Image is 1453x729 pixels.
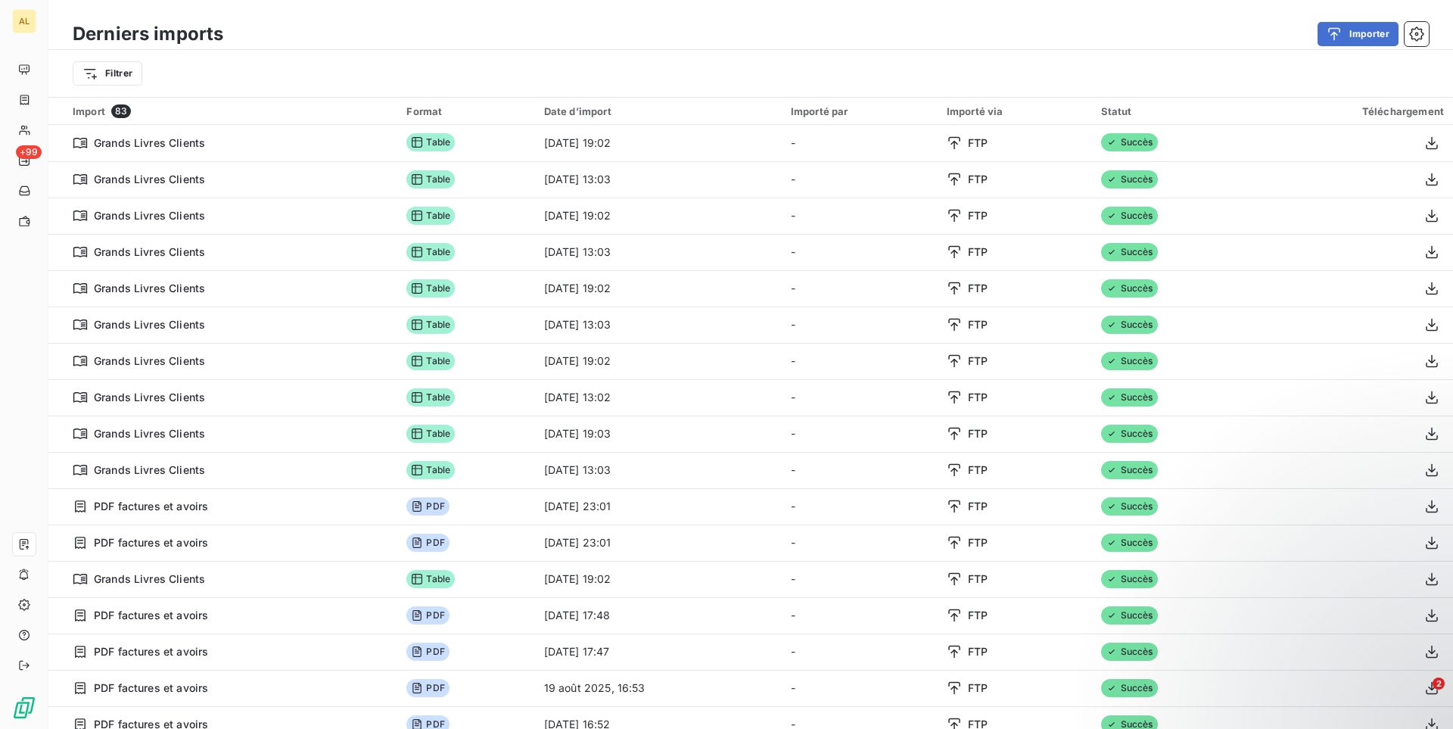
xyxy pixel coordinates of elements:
span: Table [406,133,455,151]
span: Table [406,316,455,334]
span: PDF [406,497,449,516]
td: [DATE] 23:01 [535,525,782,561]
td: - [782,198,938,234]
span: Grands Livres Clients [94,426,205,441]
span: FTP [968,572,988,587]
span: +99 [16,145,42,159]
span: Table [406,352,455,370]
span: FTP [968,208,988,223]
td: - [782,488,938,525]
td: - [782,561,938,597]
span: Grands Livres Clients [94,354,205,369]
span: FTP [968,535,988,550]
td: [DATE] 13:03 [535,234,782,270]
span: Succès [1101,534,1158,552]
span: PDF factures et avoirs [94,681,208,696]
span: FTP [968,136,988,151]
td: [DATE] 17:48 [535,597,782,634]
div: Format [406,105,525,117]
span: Grands Livres Clients [94,317,205,332]
td: - [782,270,938,307]
span: Succès [1101,279,1158,298]
a: +99 [12,148,36,173]
span: Succès [1101,497,1158,516]
span: Table [406,425,455,443]
span: 2 [1433,678,1445,690]
td: [DATE] 23:01 [535,488,782,525]
div: Date d’import [544,105,773,117]
span: PDF [406,643,449,661]
span: FTP [968,390,988,405]
span: PDF [406,606,449,625]
iframe: Intercom notifications message [1150,582,1453,688]
td: [DATE] 13:03 [535,452,782,488]
span: PDF factures et avoirs [94,644,208,659]
td: [DATE] 19:03 [535,416,782,452]
span: Succès [1101,461,1158,479]
span: Table [406,388,455,407]
span: Succès [1101,133,1158,151]
span: Succès [1101,679,1158,697]
td: [DATE] 17:47 [535,634,782,670]
td: - [782,161,938,198]
span: Succès [1101,643,1158,661]
span: Table [406,243,455,261]
span: Succès [1101,388,1158,407]
td: - [782,670,938,706]
h3: Derniers imports [73,20,223,48]
span: Grands Livres Clients [94,208,205,223]
span: PDF [406,679,449,697]
span: FTP [968,463,988,478]
td: - [782,379,938,416]
div: Statut [1101,105,1237,117]
span: FTP [968,317,988,332]
td: - [782,125,938,161]
span: Succès [1101,425,1158,443]
span: FTP [968,426,988,441]
span: FTP [968,608,988,623]
td: [DATE] 19:02 [535,270,782,307]
iframe: Intercom live chat [1402,678,1438,714]
td: [DATE] 19:02 [535,561,782,597]
span: Grands Livres Clients [94,172,205,187]
td: [DATE] 13:03 [535,307,782,343]
button: Filtrer [73,61,142,86]
td: [DATE] 13:02 [535,379,782,416]
span: Succès [1101,207,1158,225]
td: - [782,597,938,634]
span: Succès [1101,170,1158,188]
img: Logo LeanPay [12,696,36,720]
span: FTP [968,681,988,696]
div: Importé par [791,105,929,117]
span: FTP [968,245,988,260]
span: Succès [1101,352,1158,370]
span: FTP [968,499,988,514]
span: PDF factures et avoirs [94,499,208,514]
span: PDF [406,534,449,552]
span: Table [406,570,455,588]
span: Table [406,279,455,298]
span: Grands Livres Clients [94,245,205,260]
span: Succès [1101,316,1158,334]
td: - [782,307,938,343]
span: FTP [968,354,988,369]
div: AL [12,9,36,33]
div: Téléchargement [1255,105,1444,117]
span: Succès [1101,606,1158,625]
div: Import [73,104,388,118]
button: Importer [1318,22,1399,46]
td: [DATE] 19:02 [535,125,782,161]
span: Succès [1101,243,1158,261]
span: Table [406,207,455,225]
td: 19 août 2025, 16:53 [535,670,782,706]
td: [DATE] 13:03 [535,161,782,198]
span: FTP [968,644,988,659]
span: Succès [1101,570,1158,588]
td: - [782,525,938,561]
td: - [782,343,938,379]
span: 83 [111,104,131,118]
span: PDF factures et avoirs [94,535,208,550]
span: Table [406,170,455,188]
span: Grands Livres Clients [94,390,205,405]
div: Importé via [947,105,1083,117]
